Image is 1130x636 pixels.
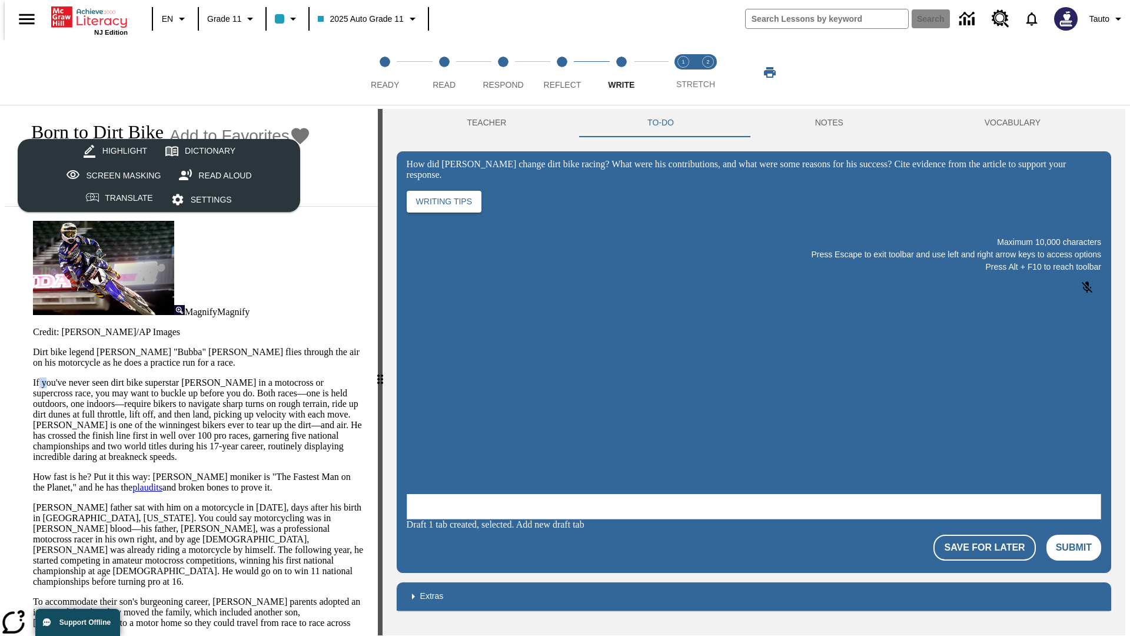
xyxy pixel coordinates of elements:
[587,40,656,105] button: Write step 5 of 5
[198,168,251,183] div: Read Aloud
[86,193,99,203] img: translateIcon.svg
[1073,273,1101,302] button: Click to activate and allow voice recognition
[397,582,1111,611] div: Extras
[691,40,725,105] button: Stretch Respond step 2 of 2
[433,80,456,90] span: Read
[544,80,581,90] span: Reflect
[746,9,908,28] input: search field
[207,13,241,25] span: Grade 11
[952,3,985,35] a: Data Center
[157,8,194,29] button: Language: EN, Select a language
[397,109,577,137] button: Teacher
[383,109,1125,635] div: activity
[1089,13,1109,25] span: Tauto
[270,8,305,29] button: Class color is light blue. Change class color
[5,109,378,630] div: reading
[33,221,174,315] img: Motocross racer James Stewart flies through the air on his dirt bike.
[676,79,715,89] span: STRETCH
[169,127,290,145] span: Add to Favorites
[914,109,1111,137] button: VOCABULARY
[407,191,481,213] button: Writing Tips
[35,609,120,636] button: Support Offline
[407,261,1101,273] p: Press Alt + F10 to reach toolbar
[33,347,364,368] p: Dirt bike legend [PERSON_NAME] "Bubba" [PERSON_NAME] flies through the air on his motorcycle as h...
[1046,535,1101,561] button: Submit
[751,62,789,83] button: Print
[162,188,241,213] button: Settings
[169,125,311,146] button: Add to Favorites - Born to Dirt Bike
[33,377,364,462] p: If you've never seen dirt bike superstar [PERSON_NAME] in a motocross or supercross race, you may...
[57,163,169,188] button: Screen Masking
[420,590,444,602] p: Extras
[528,40,596,105] button: Reflect step 4 of 5
[706,59,709,65] text: 2
[185,144,235,158] div: Dictionary
[351,40,419,105] button: Ready step 1 of 5
[608,80,634,90] span: Write
[318,13,403,25] span: 2025 Auto Grade 11
[407,236,1101,249] p: Maximum 10,000 characters
[74,139,156,164] button: Highlight
[33,327,364,337] p: Credit: [PERSON_NAME]/AP Images
[1047,4,1085,34] button: Select a new avatar
[33,472,364,493] p: How fast is he? Put it this way: [PERSON_NAME] moniker is "The Fastest Man on the Planet," and he...
[19,121,164,143] h1: Born to Dirt Bike
[102,144,147,158] div: Highlight
[217,307,250,317] span: Magnify
[469,40,537,105] button: Respond step 3 of 5
[169,163,260,188] button: Read Aloud
[483,80,523,90] span: Respond
[94,29,128,36] span: NJ Edition
[407,519,1101,530] div: Draft 1 tab created, selected. Add new draft tab
[666,40,700,105] button: Stretch Read step 1 of 2
[313,8,424,29] button: Class: 2025 Auto Grade 11, Select your class
[985,3,1016,35] a: Resource Center, Will open in new tab
[378,109,383,635] div: Press Enter or Spacebar and then press right and left arrow keys to move the slider
[9,2,44,37] button: Open side menu
[86,168,161,183] div: Screen Masking
[59,618,111,627] span: Support Offline
[1016,4,1047,34] a: Notifications
[105,191,152,206] div: Translate
[5,9,172,20] body: How did Stewart change dirt bike racing? What were his contributions, and what were some reasons ...
[1054,7,1078,31] img: Avatar
[371,80,399,90] span: Ready
[185,307,217,317] span: Magnify
[410,40,478,105] button: Read step 2 of 5
[745,109,914,137] button: NOTES
[18,139,300,213] div: split button
[77,188,161,208] button: Translate
[202,8,262,29] button: Grade: Grade 11, Select a grade
[132,482,162,492] a: plaudits
[397,109,1111,137] div: Instructional Panel Tabs
[162,13,173,25] span: EN
[407,249,1101,261] p: Press Escape to exit toolbar and use left and right arrow keys to access options
[407,159,1101,180] div: How did [PERSON_NAME] change dirt bike racing? What were his contributions, and what were some re...
[51,4,128,36] div: Home
[933,535,1035,561] button: Save For Later
[682,59,684,65] text: 1
[191,193,232,207] div: Settings
[174,305,185,315] img: Magnify
[1085,8,1130,29] button: Profile/Settings
[577,109,745,137] button: TO-DO
[33,502,364,587] p: [PERSON_NAME] father sat with him on a motorcycle in [DATE], days after his birth in [GEOGRAPHIC_...
[156,139,244,164] button: Dictionary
